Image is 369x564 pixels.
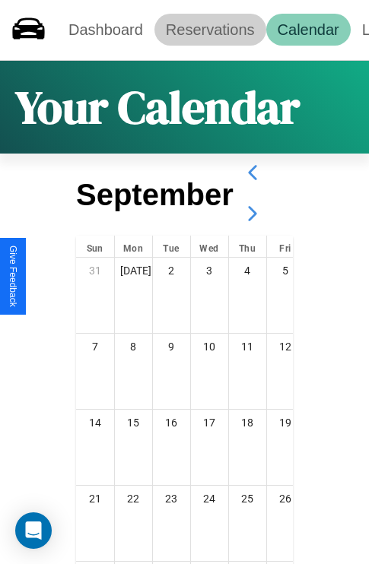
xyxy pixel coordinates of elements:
h1: Your Calendar [15,76,300,138]
div: 14 [76,410,114,436]
div: 4 [229,258,266,284]
div: 22 [115,486,152,512]
div: 5 [267,258,304,284]
div: 11 [229,334,266,360]
div: Give Feedback [8,246,18,307]
div: 2 [153,258,190,284]
div: 7 [76,334,114,360]
div: Sun [76,236,114,257]
div: 23 [153,486,190,512]
a: Reservations [154,14,266,46]
div: 21 [76,486,114,512]
div: 8 [115,334,152,360]
div: [DATE] [115,258,152,284]
div: 18 [229,410,266,436]
div: 12 [267,334,304,360]
div: 17 [191,410,228,436]
div: 9 [153,334,190,360]
div: 15 [115,410,152,436]
div: 16 [153,410,190,436]
div: 25 [229,486,266,512]
div: 31 [76,258,114,284]
div: 19 [267,410,304,436]
div: 24 [191,486,228,512]
div: Tue [153,236,190,257]
a: Calendar [266,14,351,46]
div: 10 [191,334,228,360]
div: Wed [191,236,228,257]
div: 3 [191,258,228,284]
div: Open Intercom Messenger [15,512,52,549]
div: Thu [229,236,266,257]
div: Mon [115,236,152,257]
div: Fri [267,236,304,257]
a: Dashboard [57,14,154,46]
h2: September [76,178,234,212]
div: 26 [267,486,304,512]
